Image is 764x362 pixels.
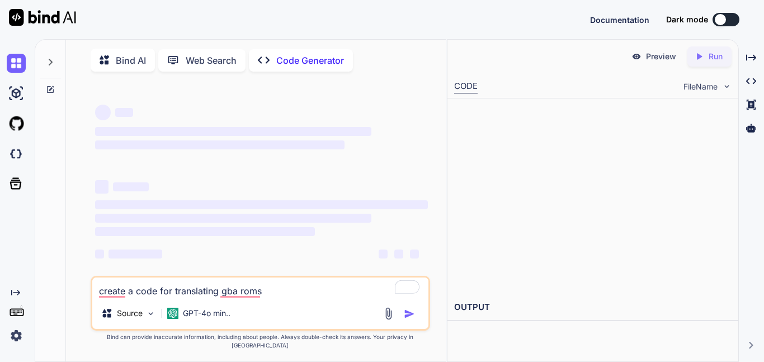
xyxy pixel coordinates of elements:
[186,54,237,67] p: Web Search
[276,54,344,67] p: Code Generator
[117,308,143,319] p: Source
[95,127,371,136] span: ‌
[410,250,419,258] span: ‌
[7,84,26,103] img: ai-studio
[722,82,732,91] img: chevron down
[95,180,109,194] span: ‌
[146,309,155,318] img: Pick Models
[7,114,26,133] img: githubLight
[113,182,149,191] span: ‌
[394,250,403,258] span: ‌
[109,250,162,258] span: ‌
[95,140,345,149] span: ‌
[590,15,649,25] span: Documentation
[95,105,111,120] span: ‌
[683,81,718,92] span: FileName
[382,307,395,320] img: attachment
[447,294,738,321] h2: OUTPUT
[404,308,415,319] img: icon
[115,108,133,117] span: ‌
[666,14,708,25] span: Dark mode
[7,54,26,73] img: chat
[379,250,388,258] span: ‌
[709,51,723,62] p: Run
[183,308,230,319] p: GPT-4o min..
[91,333,430,350] p: Bind can provide inaccurate information, including about people. Always double-check its answers....
[95,214,371,223] span: ‌
[92,278,428,298] textarea: To enrich screen reader interactions, please activate Accessibility in Grammarly extension settings
[646,51,676,62] p: Preview
[631,51,642,62] img: preview
[95,200,428,209] span: ‌
[454,80,478,93] div: CODE
[167,308,178,319] img: GPT-4o mini
[7,144,26,163] img: darkCloudIdeIcon
[95,250,104,258] span: ‌
[95,227,315,236] span: ‌
[116,54,146,67] p: Bind AI
[590,14,649,26] button: Documentation
[9,9,76,26] img: Bind AI
[7,326,26,345] img: settings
